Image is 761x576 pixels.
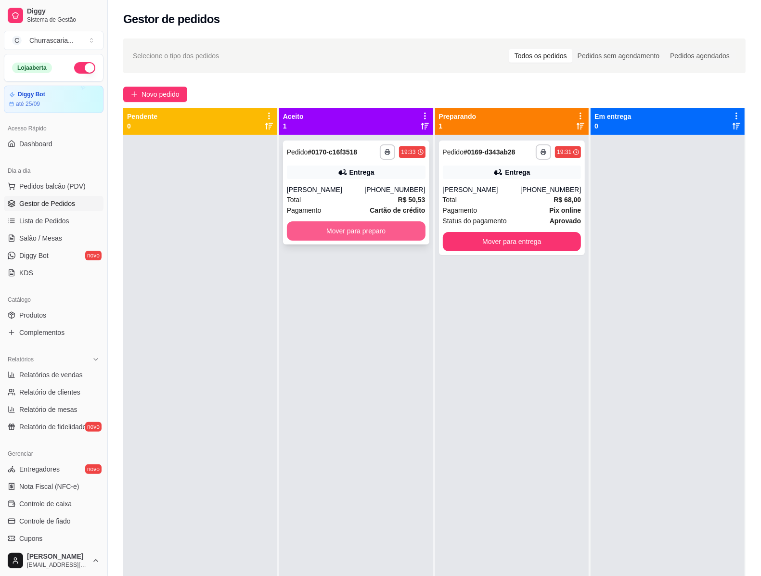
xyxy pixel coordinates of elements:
span: Selecione o tipo dos pedidos [133,51,219,61]
h2: Gestor de pedidos [123,12,220,27]
span: C [12,36,22,45]
strong: Cartão de crédito [370,206,425,214]
p: 1 [283,121,304,131]
span: plus [131,91,138,98]
span: Relatórios [8,356,34,363]
span: Diggy Bot [19,251,49,260]
span: Relatório de fidelidade [19,422,86,432]
a: Relatório de mesas [4,402,103,417]
span: Relatório de mesas [19,405,77,414]
span: Status do pagamento [443,216,507,226]
div: Pedidos agendados [665,49,735,63]
div: [PERSON_NAME] [287,185,365,194]
div: Pedidos sem agendamento [572,49,665,63]
a: Relatório de clientes [4,384,103,400]
strong: R$ 68,00 [554,196,581,204]
p: Aceito [283,112,304,121]
a: Diggy Botaté 25/09 [4,86,103,113]
span: Novo pedido [142,89,180,100]
span: Gestor de Pedidos [19,199,75,208]
span: Dashboard [19,139,52,149]
article: Diggy Bot [18,91,45,98]
button: Alterar Status [74,62,95,74]
a: Nota Fiscal (NFC-e) [4,479,103,494]
button: Mover para entrega [443,232,581,251]
p: Preparando [439,112,477,121]
p: Em entrega [594,112,631,121]
a: Entregadoresnovo [4,461,103,477]
span: Relatório de clientes [19,387,80,397]
span: Produtos [19,310,46,320]
span: Lista de Pedidos [19,216,69,226]
strong: # 0170-c16f3518 [308,148,357,156]
a: Diggy Botnovo [4,248,103,263]
div: [PERSON_NAME] [443,185,521,194]
div: [PHONE_NUMBER] [520,185,581,194]
button: Pedidos balcão (PDV) [4,179,103,194]
div: Gerenciar [4,446,103,461]
div: 19:31 [557,148,571,156]
span: Entregadores [19,464,60,474]
a: Produtos [4,307,103,323]
div: Entrega [505,167,530,177]
div: Todos os pedidos [509,49,572,63]
p: Pendente [127,112,157,121]
strong: aprovado [550,217,581,225]
strong: # 0169-d343ab28 [464,148,515,156]
span: Pagamento [287,205,322,216]
p: 0 [127,121,157,131]
a: Controle de caixa [4,496,103,512]
div: Acesso Rápido [4,121,103,136]
span: Nota Fiscal (NFC-e) [19,482,79,491]
span: Complementos [19,328,64,337]
div: 19:33 [401,148,415,156]
a: DiggySistema de Gestão [4,4,103,27]
span: Diggy [27,7,100,16]
a: Salão / Mesas [4,230,103,246]
a: Gestor de Pedidos [4,196,103,211]
div: Catálogo [4,292,103,307]
span: Relatórios de vendas [19,370,83,380]
a: Relatório de fidelidadenovo [4,419,103,435]
span: [EMAIL_ADDRESS][DOMAIN_NAME] [27,561,88,569]
span: Total [287,194,301,205]
span: KDS [19,268,33,278]
article: até 25/09 [16,100,40,108]
a: Lista de Pedidos [4,213,103,229]
div: Entrega [349,167,374,177]
span: Sistema de Gestão [27,16,100,24]
span: Pedido [287,148,308,156]
p: 1 [439,121,477,131]
strong: Pix online [549,206,581,214]
div: [PHONE_NUMBER] [364,185,425,194]
a: Complementos [4,325,103,340]
a: KDS [4,265,103,281]
strong: R$ 50,53 [398,196,426,204]
span: Total [443,194,457,205]
div: Dia a dia [4,163,103,179]
div: Loja aberta [12,63,52,73]
span: Cupons [19,534,42,543]
a: Cupons [4,531,103,546]
a: Controle de fiado [4,513,103,529]
span: [PERSON_NAME] [27,552,88,561]
button: Select a team [4,31,103,50]
button: Mover para preparo [287,221,426,241]
a: Dashboard [4,136,103,152]
span: Controle de caixa [19,499,72,509]
div: Churrascaria ... [29,36,74,45]
span: Pedidos balcão (PDV) [19,181,86,191]
p: 0 [594,121,631,131]
span: Pagamento [443,205,477,216]
span: Salão / Mesas [19,233,62,243]
button: Novo pedido [123,87,187,102]
button: [PERSON_NAME][EMAIL_ADDRESS][DOMAIN_NAME] [4,549,103,572]
a: Relatórios de vendas [4,367,103,383]
span: Controle de fiado [19,516,71,526]
span: Pedido [443,148,464,156]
